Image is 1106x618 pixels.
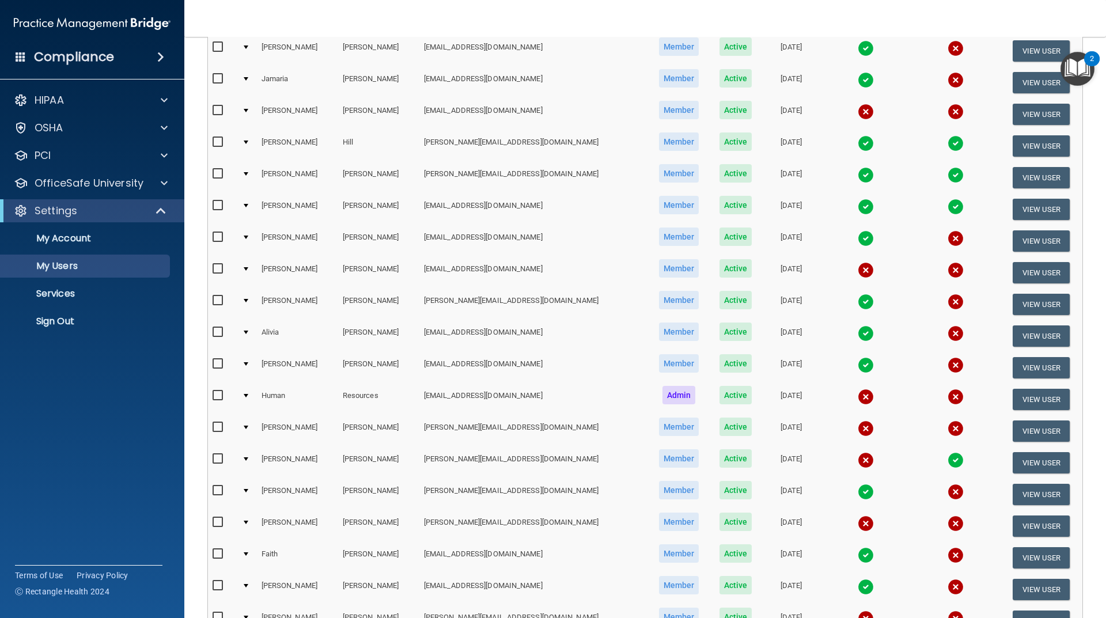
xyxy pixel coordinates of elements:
[948,294,964,310] img: cross.ca9f0e7f.svg
[719,132,752,151] span: Active
[762,130,820,162] td: [DATE]
[14,12,171,35] img: PMB logo
[762,98,820,130] td: [DATE]
[659,101,699,119] span: Member
[762,35,820,67] td: [DATE]
[419,320,648,352] td: [EMAIL_ADDRESS][DOMAIN_NAME]
[419,542,648,574] td: [EMAIL_ADDRESS][DOMAIN_NAME]
[719,449,752,468] span: Active
[719,37,752,56] span: Active
[257,289,338,320] td: [PERSON_NAME]
[338,479,419,510] td: [PERSON_NAME]
[35,149,51,162] p: PCI
[762,225,820,257] td: [DATE]
[762,447,820,479] td: [DATE]
[858,452,874,468] img: cross.ca9f0e7f.svg
[338,542,419,574] td: [PERSON_NAME]
[419,225,648,257] td: [EMAIL_ADDRESS][DOMAIN_NAME]
[762,320,820,352] td: [DATE]
[659,354,699,373] span: Member
[659,449,699,468] span: Member
[257,257,338,289] td: [PERSON_NAME]
[858,579,874,595] img: tick.e7d51cea.svg
[762,67,820,98] td: [DATE]
[1013,199,1070,220] button: View User
[419,447,648,479] td: [PERSON_NAME][EMAIL_ADDRESS][DOMAIN_NAME]
[659,291,699,309] span: Member
[858,230,874,247] img: tick.e7d51cea.svg
[719,576,752,594] span: Active
[338,162,419,194] td: [PERSON_NAME]
[659,228,699,246] span: Member
[14,149,168,162] a: PCI
[419,384,648,415] td: [EMAIL_ADDRESS][DOMAIN_NAME]
[419,162,648,194] td: [PERSON_NAME][EMAIL_ADDRESS][DOMAIN_NAME]
[948,262,964,278] img: cross.ca9f0e7f.svg
[257,447,338,479] td: [PERSON_NAME]
[659,37,699,56] span: Member
[719,481,752,499] span: Active
[338,35,419,67] td: [PERSON_NAME]
[419,574,648,605] td: [EMAIL_ADDRESS][DOMAIN_NAME]
[948,420,964,437] img: cross.ca9f0e7f.svg
[338,67,419,98] td: [PERSON_NAME]
[338,574,419,605] td: [PERSON_NAME]
[858,135,874,151] img: tick.e7d51cea.svg
[419,352,648,384] td: [EMAIL_ADDRESS][DOMAIN_NAME]
[419,415,648,447] td: [PERSON_NAME][EMAIL_ADDRESS][DOMAIN_NAME]
[659,576,699,594] span: Member
[7,233,165,244] p: My Account
[257,415,338,447] td: [PERSON_NAME]
[719,196,752,214] span: Active
[948,199,964,215] img: tick.e7d51cea.svg
[948,452,964,468] img: tick.e7d51cea.svg
[719,291,752,309] span: Active
[719,513,752,531] span: Active
[762,542,820,574] td: [DATE]
[659,259,699,278] span: Member
[77,570,128,581] a: Privacy Policy
[948,72,964,88] img: cross.ca9f0e7f.svg
[719,101,752,119] span: Active
[1013,484,1070,505] button: View User
[762,194,820,225] td: [DATE]
[948,357,964,373] img: cross.ca9f0e7f.svg
[659,164,699,183] span: Member
[419,67,648,98] td: [EMAIL_ADDRESS][DOMAIN_NAME]
[762,479,820,510] td: [DATE]
[419,289,648,320] td: [PERSON_NAME][EMAIL_ADDRESS][DOMAIN_NAME]
[948,230,964,247] img: cross.ca9f0e7f.svg
[7,288,165,299] p: Services
[257,130,338,162] td: [PERSON_NAME]
[719,354,752,373] span: Active
[257,510,338,542] td: [PERSON_NAME]
[948,484,964,500] img: cross.ca9f0e7f.svg
[1013,515,1070,537] button: View User
[858,389,874,405] img: cross.ca9f0e7f.svg
[1060,52,1094,86] button: Open Resource Center, 2 new notifications
[858,262,874,278] img: cross.ca9f0e7f.svg
[659,481,699,499] span: Member
[662,386,696,404] span: Admin
[257,162,338,194] td: [PERSON_NAME]
[1013,325,1070,347] button: View User
[338,98,419,130] td: [PERSON_NAME]
[858,167,874,183] img: tick.e7d51cea.svg
[257,320,338,352] td: Alivia
[762,352,820,384] td: [DATE]
[34,49,114,65] h4: Compliance
[719,259,752,278] span: Active
[419,98,648,130] td: [EMAIL_ADDRESS][DOMAIN_NAME]
[7,316,165,327] p: Sign Out
[1013,452,1070,473] button: View User
[659,132,699,151] span: Member
[719,323,752,341] span: Active
[719,386,752,404] span: Active
[948,389,964,405] img: cross.ca9f0e7f.svg
[858,547,874,563] img: tick.e7d51cea.svg
[948,135,964,151] img: tick.e7d51cea.svg
[1013,579,1070,600] button: View User
[257,384,338,415] td: Human
[338,510,419,542] td: [PERSON_NAME]
[719,164,752,183] span: Active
